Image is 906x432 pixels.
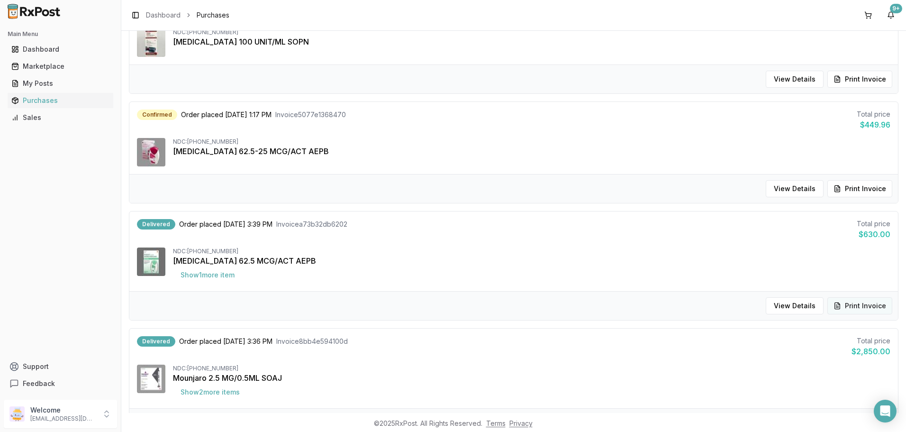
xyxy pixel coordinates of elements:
a: Dashboard [8,41,113,58]
button: Feedback [4,375,117,392]
div: NDC: [PHONE_NUMBER] [173,248,890,255]
button: View Details [766,297,824,314]
a: Purchases [8,92,113,109]
a: My Posts [8,75,113,92]
span: Order placed [DATE] 3:39 PM [179,220,272,229]
button: Print Invoice [827,180,892,197]
h2: Main Menu [8,30,113,38]
button: 9+ [883,8,898,23]
div: [MEDICAL_DATA] 62.5 MCG/ACT AEPB [173,255,890,267]
div: Dashboard [11,45,109,54]
p: Welcome [30,405,96,415]
div: $630.00 [857,229,890,240]
a: Terms [486,419,506,427]
div: [MEDICAL_DATA] 62.5-25 MCG/ACT AEPB [173,146,890,157]
img: Anoro Ellipta 62.5-25 MCG/ACT AEPB [137,138,165,166]
img: HumaLOG KwikPen 100 UNIT/ML SOPN [137,28,165,57]
div: Open Intercom Messenger [874,400,897,423]
img: RxPost Logo [4,4,64,19]
span: Invoice 8bb4e594100d [276,337,348,346]
span: Order placed [DATE] 3:36 PM [179,337,272,346]
span: Feedback [23,379,55,388]
span: Purchases [197,10,229,20]
span: Order placed [DATE] 1:17 PM [181,110,272,119]
div: Mounjaro 2.5 MG/0.5ML SOAJ [173,372,890,384]
div: [MEDICAL_DATA] 100 UNIT/ML SOPN [173,36,890,47]
div: NDC: [PHONE_NUMBER] [173,138,890,146]
div: Confirmed [137,110,177,120]
span: Invoice a73b32db6202 [276,220,347,229]
button: Marketplace [4,59,117,74]
button: Show2more items [173,384,247,401]
button: Print Invoice [827,71,892,88]
div: Delivered [137,336,175,347]
button: View Details [766,180,824,197]
img: Incruse Ellipta 62.5 MCG/ACT AEPB [137,248,165,276]
div: Total price [857,219,890,229]
a: Marketplace [8,58,113,75]
div: Total price [857,110,890,119]
button: Show1more item [173,267,242,284]
div: Sales [11,113,109,122]
a: Privacy [509,419,533,427]
button: Print Invoice [827,297,892,314]
div: $449.96 [857,119,890,130]
div: Delivered [137,219,175,230]
div: Marketplace [11,62,109,71]
button: My Posts [4,76,117,91]
button: Support [4,358,117,375]
div: Purchases [11,96,109,105]
a: Sales [8,109,113,126]
a: Dashboard [146,10,181,20]
span: Invoice 5077e1368470 [275,110,346,119]
nav: breadcrumb [146,10,229,20]
img: Mounjaro 2.5 MG/0.5ML SOAJ [137,365,165,393]
p: [EMAIL_ADDRESS][DOMAIN_NAME] [30,415,96,423]
div: NDC: [PHONE_NUMBER] [173,365,890,372]
button: View Details [766,71,824,88]
div: 9+ [890,4,902,13]
div: My Posts [11,79,109,88]
div: Total price [852,336,890,346]
button: Purchases [4,93,117,108]
button: Dashboard [4,42,117,57]
img: User avatar [9,406,25,422]
div: NDC: [PHONE_NUMBER] [173,28,890,36]
div: $2,850.00 [852,346,890,357]
button: Sales [4,110,117,125]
